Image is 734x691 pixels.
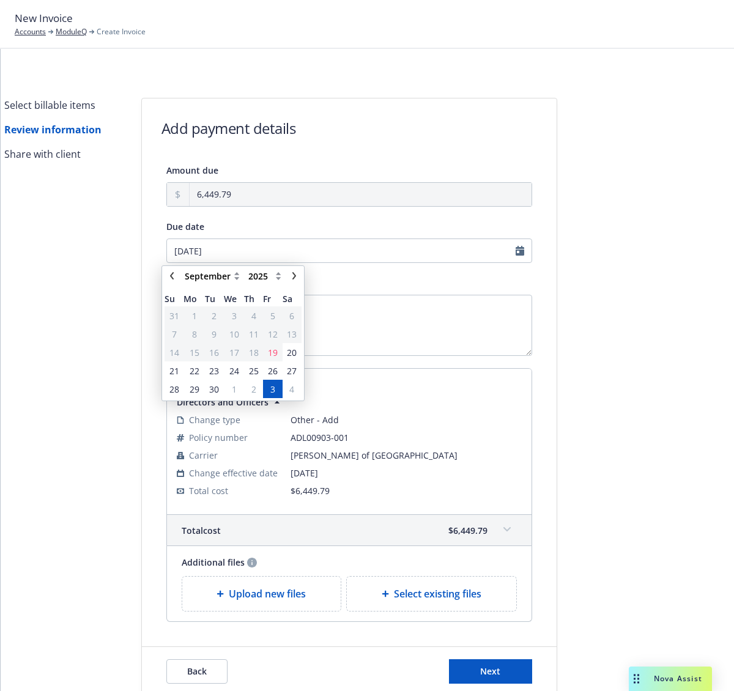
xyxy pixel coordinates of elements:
[177,396,283,408] button: Directors and Officers
[289,309,294,322] span: 6
[268,364,278,377] span: 26
[190,346,199,359] span: 15
[249,364,259,377] span: 25
[244,343,263,361] td: 18
[165,361,183,380] td: 21
[4,147,81,161] div: Share with client
[4,98,95,113] div: Select billable items
[182,556,245,569] span: Additional files
[448,524,487,537] span: $6,449.79
[189,467,278,479] span: Change effective date
[263,306,282,325] td: 5
[283,325,302,343] td: 13
[287,364,297,377] span: 27
[232,383,237,396] span: 1
[287,346,297,359] span: 20
[205,325,224,343] td: 9
[224,343,244,361] td: 17
[346,576,517,612] div: Select existing files
[291,431,522,444] span: ADL00903-001
[183,380,204,398] td: 29
[270,309,275,322] span: 5
[189,431,248,444] span: Policy number
[166,659,228,684] button: Back
[165,292,183,305] span: Su
[183,343,204,361] td: 15
[291,449,522,462] span: [PERSON_NAME] of [GEOGRAPHIC_DATA]
[287,268,302,283] a: chevronRight
[263,325,282,343] td: 12
[182,524,221,537] span: Total cost
[232,309,237,322] span: 3
[165,268,179,283] a: chevronLeft
[189,484,228,497] span: Total cost
[283,343,302,361] td: 20
[224,292,244,305] span: We
[291,467,522,479] span: [DATE]
[287,328,297,341] span: 13
[165,325,183,343] td: 7
[263,292,282,305] span: Fr
[166,295,532,356] textarea: Enter invoice description here
[654,673,702,684] span: Nova Assist
[270,383,275,396] span: 3
[190,364,199,377] span: 22
[192,328,197,341] span: 8
[15,10,73,26] span: New Invoice
[169,364,179,377] span: 21
[166,164,218,176] span: Amount due
[229,328,239,341] span: 10
[205,343,224,361] td: 16
[291,485,330,497] span: $6,449.79
[283,380,302,398] td: 4
[169,309,179,322] span: 31
[190,183,532,206] input: 0.00
[209,346,219,359] span: 16
[224,325,244,343] td: 10
[56,26,87,37] a: ModuleQ
[167,515,532,545] div: Totalcost$6,449.79
[205,361,224,380] td: 23
[165,306,183,325] td: 31
[283,361,302,380] td: 27
[244,325,263,343] td: 11
[169,383,179,396] span: 28
[224,380,244,398] td: 1
[182,576,342,612] div: Upload new files
[268,328,278,341] span: 12
[244,361,263,380] td: 25
[394,586,481,601] span: Select existing files
[244,380,263,398] td: 2
[480,665,500,677] span: Next
[229,364,239,377] span: 24
[189,413,240,426] span: Change type
[249,346,259,359] span: 18
[205,306,224,325] td: 2
[289,383,294,396] span: 4
[263,361,282,380] td: 26
[189,449,218,462] span: Carrier
[165,343,183,361] td: 14
[629,667,712,691] button: Nova Assist
[244,292,263,305] span: Th
[224,361,244,380] td: 24
[251,309,256,322] span: 4
[183,361,204,380] td: 22
[166,221,204,232] span: Due date
[209,364,219,377] span: 23
[209,383,219,396] span: 30
[263,343,282,361] td: 19
[629,667,644,691] div: Drag to move
[172,328,177,341] span: 7
[283,306,302,325] td: 6
[283,292,302,305] span: Sa
[212,309,217,322] span: 2
[190,383,199,396] span: 29
[161,118,296,138] h1: Add payment details
[192,309,197,322] span: 1
[224,306,244,325] td: 3
[187,665,207,677] span: Back
[249,328,259,341] span: 11
[97,26,146,37] span: Create Invoice
[183,306,204,325] td: 1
